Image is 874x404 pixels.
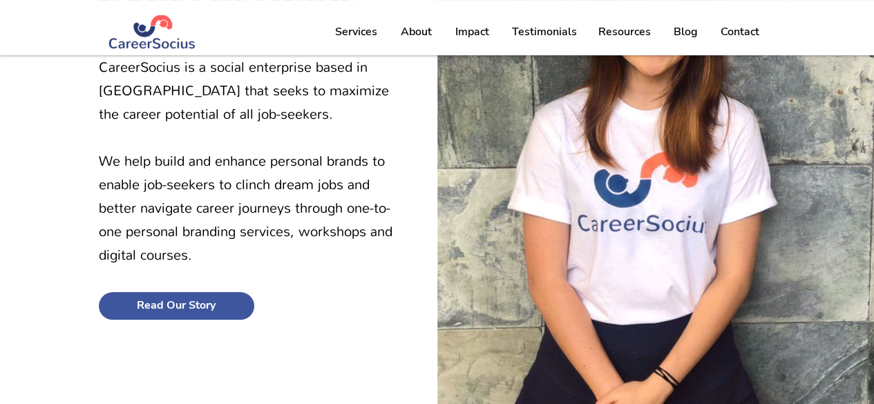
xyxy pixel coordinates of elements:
[324,15,770,49] nav: Site
[99,59,392,264] span: CareerSocius is a social enterprise based in [GEOGRAPHIC_DATA] that seeks to maximize the career ...
[108,15,197,49] img: Logo Blue (#283972) png.png
[505,15,584,49] p: Testimonials
[662,15,709,49] a: Blog
[389,15,444,49] a: About
[501,15,587,49] a: Testimonials
[444,15,501,49] a: Impact
[99,292,254,320] a: Read Our Story
[137,299,216,312] span: Read Our Story
[394,15,439,49] p: About
[714,15,766,49] p: Contact
[328,15,384,49] p: Services
[587,15,662,49] a: Resources
[448,15,496,49] p: Impact
[709,15,770,49] a: Contact
[667,15,705,49] p: Blog
[324,15,389,49] a: Services
[591,15,658,49] p: Resources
